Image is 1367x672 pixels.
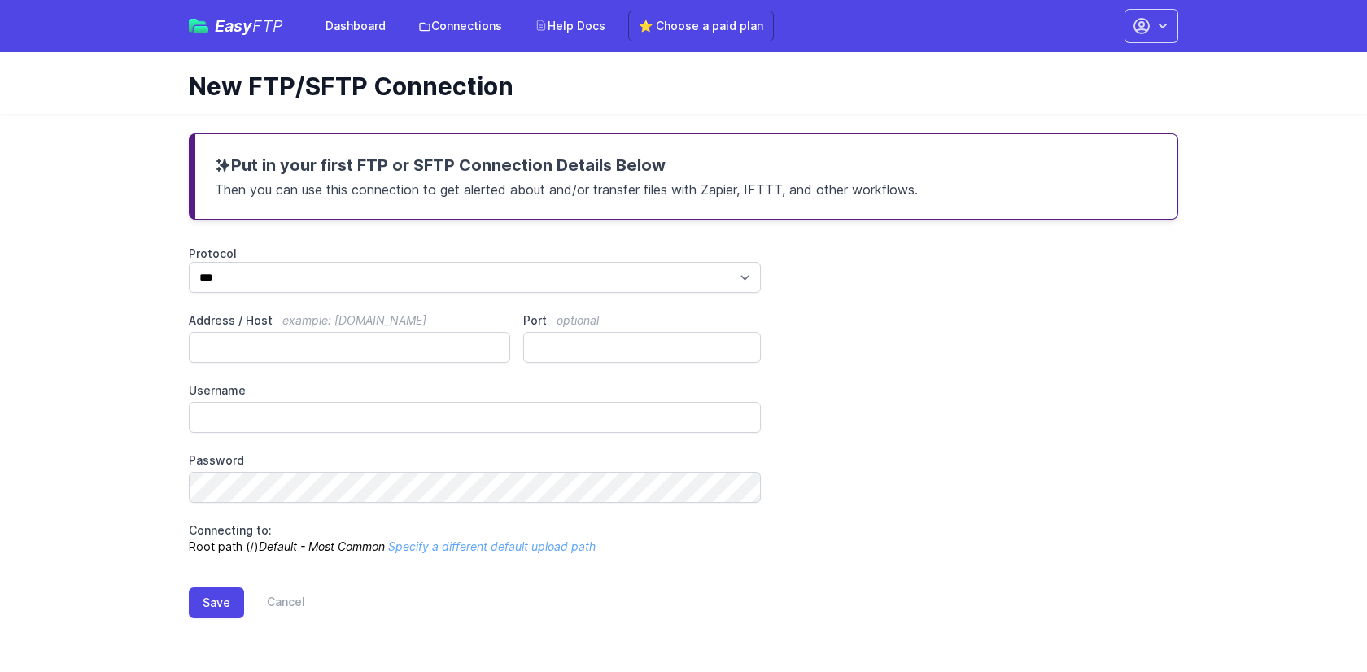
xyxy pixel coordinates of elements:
span: Easy [215,18,283,34]
label: Username [189,382,761,399]
label: Password [189,452,761,469]
a: Connections [408,11,512,41]
span: Connecting to: [189,523,272,537]
a: Cancel [244,587,305,618]
a: Dashboard [316,11,395,41]
span: example: [DOMAIN_NAME] [282,313,426,327]
button: Save [189,587,244,618]
a: EasyFTP [189,18,283,34]
i: Default - Most Common [259,539,385,553]
span: FTP [252,16,283,36]
a: Specify a different default upload path [388,539,596,553]
label: Protocol [189,246,761,262]
span: optional [557,313,599,327]
a: ⭐ Choose a paid plan [628,11,774,41]
label: Address / Host [189,312,510,329]
img: easyftp_logo.png [189,19,208,33]
p: Root path (/) [189,522,761,555]
h1: New FTP/SFTP Connection [189,72,1165,101]
a: Help Docs [525,11,615,41]
label: Port [523,312,761,329]
h3: Put in your first FTP or SFTP Connection Details Below [215,154,1158,177]
p: Then you can use this connection to get alerted about and/or transfer files with Zapier, IFTTT, a... [215,177,1158,199]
